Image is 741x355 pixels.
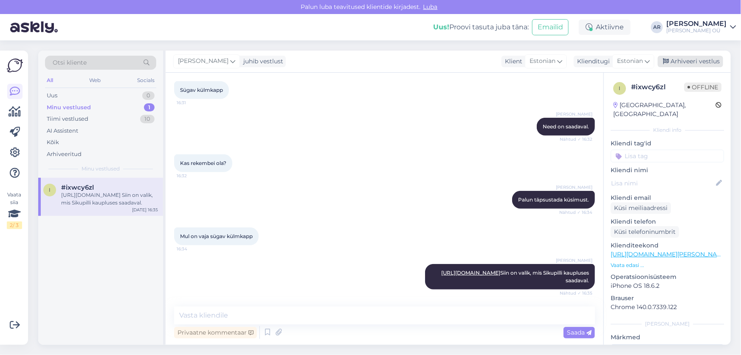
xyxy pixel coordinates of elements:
[47,115,88,123] div: Tiimi vestlused
[177,246,208,252] span: 16:34
[611,139,724,148] p: Kliendi tag'id
[543,123,589,130] span: Need on saadaval.
[441,270,590,284] span: Siin on valik, mis Sikupilli kaupluses saadaval.
[140,115,155,123] div: 10
[47,91,57,100] div: Uus
[611,202,671,214] div: Küsi meiliaadressi
[421,3,440,11] span: Luba
[142,91,155,100] div: 0
[611,226,679,238] div: Küsi telefoninumbrit
[567,329,592,336] span: Saada
[611,333,724,342] p: Märkmed
[574,57,610,66] div: Klienditugi
[47,150,82,159] div: Arhiveeritud
[619,85,620,91] span: i
[556,111,592,117] span: [PERSON_NAME]
[532,19,569,35] button: Emailid
[433,22,529,32] div: Proovi tasuta juba täna:
[611,179,714,188] input: Lisa nimi
[556,257,592,264] span: [PERSON_NAME]
[61,191,158,207] div: [URL][DOMAIN_NAME] Siin on valik, mis Sikupilli kaupluses saadaval.
[611,261,724,269] p: Vaata edasi ...
[180,160,226,166] span: Kas rekembei ola?
[240,57,283,66] div: juhib vestlust
[177,99,208,106] span: 16:31
[53,58,87,67] span: Otsi kliente
[47,103,91,112] div: Minu vestlused
[441,270,500,276] a: [URL][DOMAIN_NAME]
[556,184,592,190] span: [PERSON_NAME]
[666,27,727,34] div: [PERSON_NAME] OÜ
[180,233,253,239] span: Mul on vaja sügav külmkapp
[666,20,736,34] a: [PERSON_NAME][PERSON_NAME] OÜ
[7,191,22,229] div: Vaata siia
[613,101,716,119] div: [GEOGRAPHIC_DATA], [GEOGRAPHIC_DATA]
[88,75,103,86] div: Web
[502,57,522,66] div: Klient
[560,136,592,142] span: Nähtud ✓ 16:32
[180,87,223,93] span: Sügav külmkapp
[45,75,55,86] div: All
[433,23,449,31] b: Uus!
[611,294,724,303] p: Brauser
[178,57,228,66] span: [PERSON_NAME]
[518,196,589,203] span: Palun täpsustada küsimust.
[7,57,23,74] img: Askly Logo
[174,327,257,338] div: Privaatne kommentaar
[49,187,51,193] span: i
[611,150,724,162] input: Lisa tag
[631,82,684,92] div: # ixwcy6zl
[144,103,155,112] div: 1
[530,57,555,66] span: Estonian
[135,75,156,86] div: Socials
[611,320,724,328] div: [PERSON_NAME]
[666,20,727,27] div: [PERSON_NAME]
[611,273,724,281] p: Operatsioonisüsteem
[579,20,631,35] div: Aktiivne
[617,57,643,66] span: Estonian
[61,184,94,191] span: #ixwcy6zl
[611,303,724,312] p: Chrome 140.0.7339.122
[684,82,721,92] span: Offline
[559,209,592,216] span: Nähtud ✓ 16:34
[132,207,158,213] div: [DATE] 16:35
[651,21,663,33] div: AR
[611,281,724,290] p: iPhone OS 18.6.2
[611,166,724,175] p: Kliendi nimi
[82,165,120,173] span: Minu vestlused
[47,127,78,135] div: AI Assistent
[47,138,59,147] div: Kõik
[658,56,723,67] div: Arhiveeri vestlus
[7,222,22,229] div: 2 / 3
[560,290,592,296] span: Nähtud ✓ 16:35
[611,241,724,250] p: Klienditeekond
[177,173,208,179] span: 16:32
[611,193,724,202] p: Kliendi email
[611,126,724,134] div: Kliendi info
[611,217,724,226] p: Kliendi telefon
